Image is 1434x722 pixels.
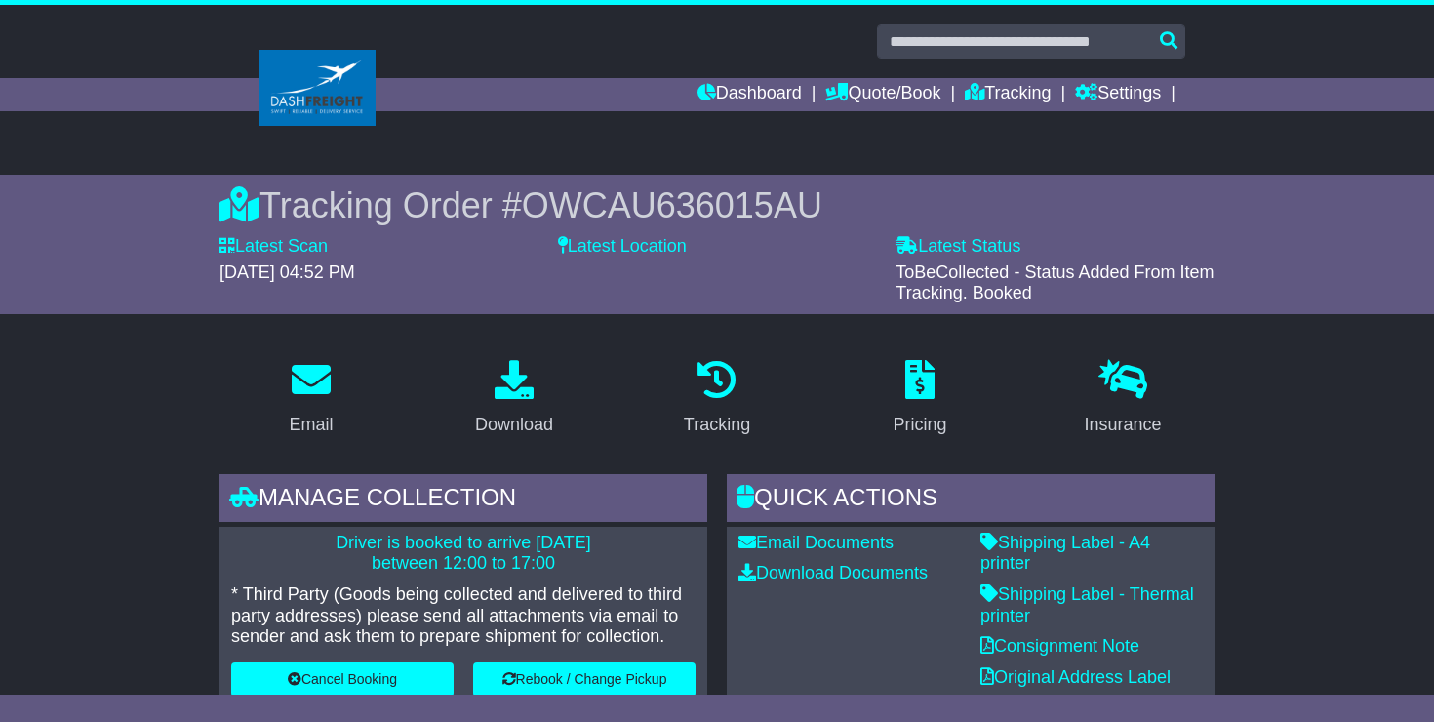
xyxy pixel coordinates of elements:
[219,184,1215,226] div: Tracking Order #
[558,236,687,258] label: Latest Location
[231,533,696,575] p: Driver is booked to arrive [DATE] between 12:00 to 17:00
[219,236,328,258] label: Latest Scan
[231,584,696,648] p: * Third Party (Goods being collected and delivered to third party addresses) please send all atta...
[980,533,1150,574] a: Shipping Label - A4 printer
[289,412,333,438] div: Email
[276,353,345,445] a: Email
[980,636,1139,656] a: Consignment Note
[231,662,454,697] button: Cancel Booking
[522,185,822,225] span: OWCAU636015AU
[473,662,696,697] button: Rebook / Change Pickup
[825,78,940,111] a: Quote/Book
[965,78,1051,111] a: Tracking
[475,412,553,438] div: Download
[980,667,1171,687] a: Original Address Label
[1084,412,1161,438] div: Insurance
[697,78,802,111] a: Dashboard
[1071,353,1174,445] a: Insurance
[462,353,566,445] a: Download
[880,353,959,445] a: Pricing
[727,474,1215,527] div: Quick Actions
[738,563,928,582] a: Download Documents
[219,262,355,282] span: [DATE] 04:52 PM
[896,236,1020,258] label: Latest Status
[896,262,1214,303] span: ToBeCollected - Status Added From Item Tracking. Booked
[1075,78,1161,111] a: Settings
[684,412,750,438] div: Tracking
[980,584,1194,625] a: Shipping Label - Thermal printer
[738,533,894,552] a: Email Documents
[219,474,707,527] div: Manage collection
[893,412,946,438] div: Pricing
[671,353,763,445] a: Tracking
